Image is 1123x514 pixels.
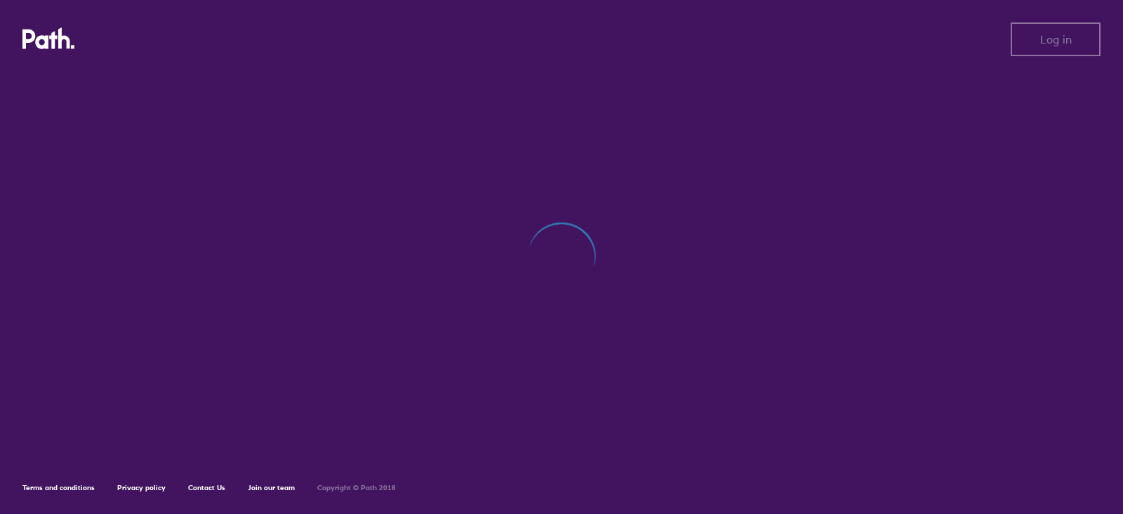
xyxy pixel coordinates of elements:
[317,484,396,492] h6: Copyright © Path 2018
[1011,22,1101,56] button: Log in
[1040,33,1072,46] span: Log in
[188,483,225,492] a: Contact Us
[22,483,95,492] a: Terms and conditions
[117,483,166,492] a: Privacy policy
[248,483,295,492] a: Join our team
